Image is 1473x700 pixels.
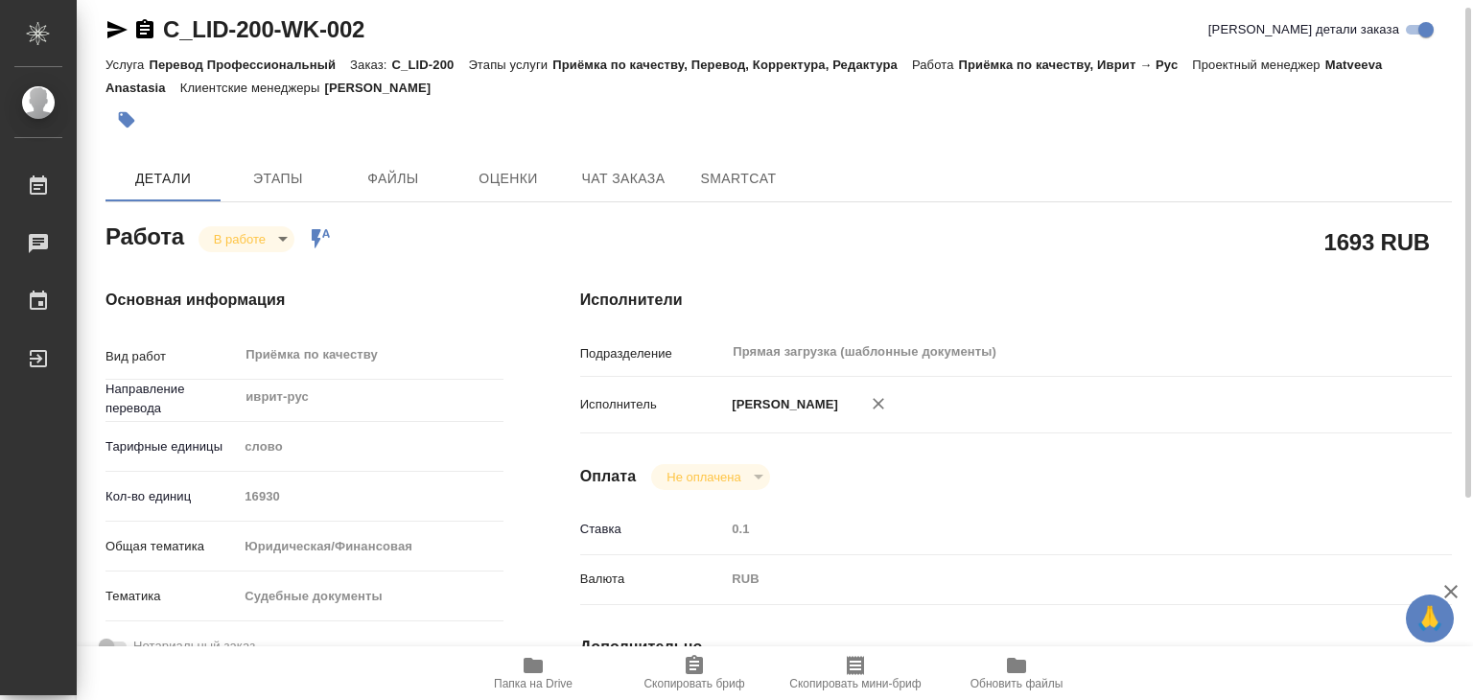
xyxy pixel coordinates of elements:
[661,469,746,485] button: Не оплачена
[117,167,209,191] span: Детали
[105,347,238,366] p: Вид работ
[692,167,784,191] span: SmartCat
[1208,20,1399,39] span: [PERSON_NAME] детали заказа
[725,515,1379,543] input: Пустое поле
[789,677,921,690] span: Скопировать мини-бриф
[912,58,959,72] p: Работа
[1414,598,1446,639] span: 🙏
[857,383,900,425] button: Удалить исполнителя
[580,395,726,414] p: Исполнитель
[643,677,744,690] span: Скопировать бриф
[580,465,637,488] h4: Оплата
[462,167,554,191] span: Оценки
[725,563,1379,595] div: RUB
[580,289,1452,312] h4: Исполнители
[105,289,503,312] h4: Основная информация
[133,18,156,41] button: Скопировать ссылку
[959,58,1193,72] p: Приёмка по качеству, Иврит → Рус
[105,537,238,556] p: Общая тематика
[347,167,439,191] span: Файлы
[970,677,1064,690] span: Обновить файлы
[580,344,726,363] p: Подразделение
[324,81,445,95] p: [PERSON_NAME]
[238,580,503,613] div: Судебные документы
[180,81,325,95] p: Клиентские менеджеры
[1324,225,1430,258] h2: 1693 RUB
[392,58,469,72] p: C_LID-200
[1406,595,1454,642] button: 🙏
[105,99,148,141] button: Добавить тэг
[350,58,391,72] p: Заказ:
[238,431,503,463] div: слово
[1192,58,1324,72] p: Проектный менеджер
[105,380,238,418] p: Направление перевода
[651,464,769,490] div: В работе
[105,487,238,506] p: Кол-во единиц
[238,530,503,563] div: Юридическая/Финансовая
[105,18,129,41] button: Скопировать ссылку для ЯМессенджера
[468,58,552,72] p: Этапы услуги
[725,395,838,414] p: [PERSON_NAME]
[238,482,503,510] input: Пустое поле
[453,646,614,700] button: Папка на Drive
[133,637,255,656] span: Нотариальный заказ
[936,646,1097,700] button: Обновить файлы
[105,587,238,606] p: Тематика
[105,58,149,72] p: Услуга
[105,218,184,252] h2: Работа
[614,646,775,700] button: Скопировать бриф
[494,677,573,690] span: Папка на Drive
[163,16,364,42] a: C_LID-200-WK-002
[580,570,726,589] p: Валюта
[199,226,294,252] div: В работе
[775,646,936,700] button: Скопировать мини-бриф
[580,520,726,539] p: Ставка
[208,231,271,247] button: В работе
[552,58,912,72] p: Приёмка по качеству, Перевод, Корректура, Редактура
[149,58,350,72] p: Перевод Профессиональный
[577,167,669,191] span: Чат заказа
[232,167,324,191] span: Этапы
[580,636,1452,659] h4: Дополнительно
[105,437,238,456] p: Тарифные единицы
